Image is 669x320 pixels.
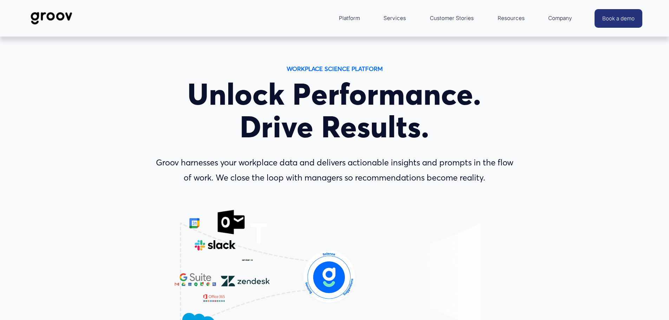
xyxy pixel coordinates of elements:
strong: WORKPLACE SCIENCE PLATFORM [287,65,383,72]
h1: Unlock Performance. Drive Results. [151,78,518,143]
a: folder dropdown [545,10,576,27]
a: Customer Stories [426,10,477,27]
span: Resources [498,13,525,23]
a: folder dropdown [335,10,363,27]
img: Groov | Workplace Science Platform | Unlock Performance | Drive Results [27,7,76,30]
a: folder dropdown [494,10,528,27]
p: Groov harnesses your workplace data and delivers actionable insights and prompts in the flow of w... [151,155,518,185]
a: Services [380,10,409,27]
a: Book a demo [595,9,642,28]
span: Platform [339,13,360,23]
span: Company [548,13,572,23]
